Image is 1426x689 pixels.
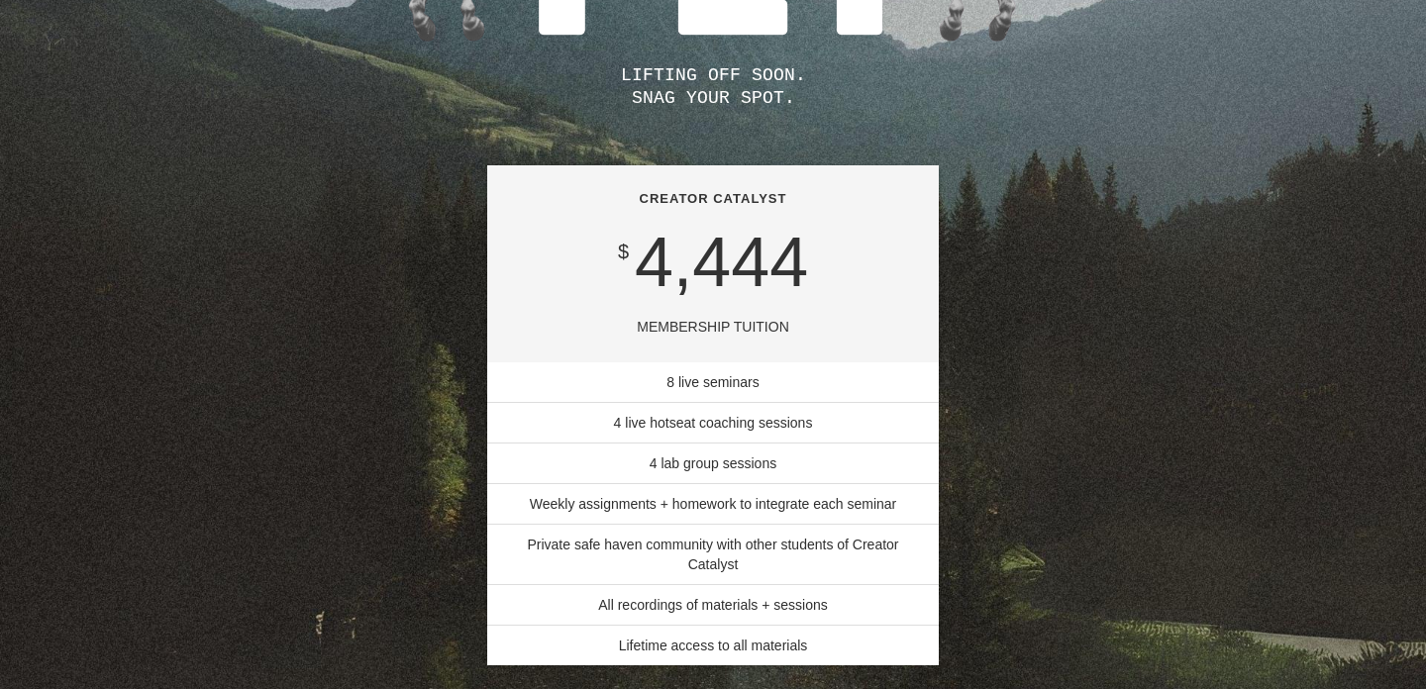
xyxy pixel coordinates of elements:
span: Lifetime access to all materials [619,638,808,653]
span: MEMBERSHIP TUITION [637,319,789,335]
span: All recordings of materials + sessions [598,597,828,613]
span: 4 live hotseat coaching sessions [614,415,813,431]
span: 4 lab group sessions [650,455,776,471]
div: $ [618,238,629,266]
div: 4,444 [618,228,808,297]
span: Private safe haven community with other students of Creator Catalyst [527,537,898,572]
span: 8 live seminars [666,374,759,390]
h1: LIFTING OFF SOON. [168,64,1258,111]
div: SNAG YOUR SPOT. [168,87,1258,110]
b: CREATOR CATALYST [640,191,787,206]
span: Weekly assignments + homework to integrate each seminar [530,496,897,512]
